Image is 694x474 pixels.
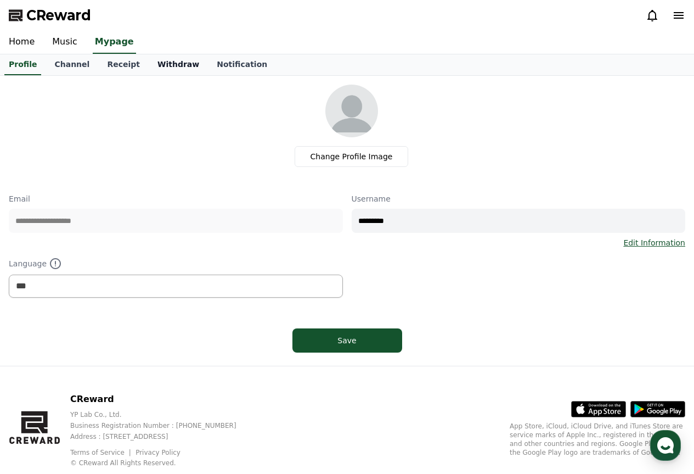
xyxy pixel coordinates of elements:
a: Home [3,348,72,376]
a: Privacy Policy [136,449,180,456]
p: Address : [STREET_ADDRESS] [70,432,254,441]
p: Username [352,193,686,204]
label: Change Profile Image [295,146,409,167]
div: Save [314,335,380,346]
a: Channel [46,54,98,75]
p: CReward [70,393,254,406]
a: CReward [9,7,91,24]
a: Mypage [93,31,136,54]
a: Withdraw [149,54,208,75]
span: Messages [91,365,123,374]
a: Profile [4,54,41,75]
p: Business Registration Number : [PHONE_NUMBER] [70,421,254,430]
span: Home [28,365,47,373]
a: Settings [142,348,211,376]
a: Music [43,31,86,54]
p: YP Lab Co., Ltd. [70,410,254,419]
img: profile_image [325,85,378,137]
button: Save [292,328,402,353]
a: Notification [208,54,276,75]
a: Terms of Service [70,449,133,456]
span: Settings [162,365,189,373]
a: Receipt [98,54,149,75]
a: Messages [72,348,142,376]
p: Email [9,193,343,204]
p: App Store, iCloud, iCloud Drive, and iTunes Store are service marks of Apple Inc., registered in ... [510,422,685,457]
span: CReward [26,7,91,24]
p: Language [9,257,343,270]
p: © CReward All Rights Reserved. [70,459,254,467]
a: Edit Information [623,237,685,248]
